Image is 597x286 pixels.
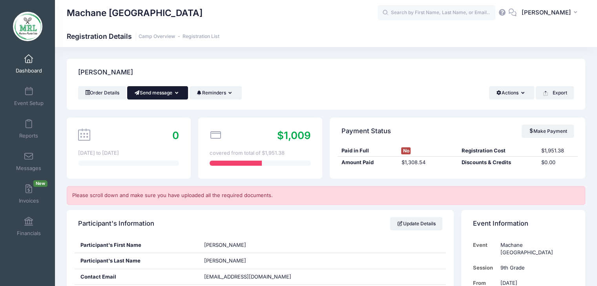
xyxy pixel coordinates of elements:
h4: Payment Status [341,120,391,142]
div: Participant's Last Name [75,253,199,269]
div: Paid in Full [338,147,398,155]
span: [PERSON_NAME] [204,242,246,248]
a: Update Details [390,217,442,230]
div: covered from total of $1,951.38 [210,149,310,157]
h1: Registration Details [67,32,219,40]
img: Machane Racket Lake [13,12,42,41]
td: Session [473,260,497,275]
a: Registration List [183,34,219,40]
div: [DATE] to [DATE] [78,149,179,157]
a: Reports [10,115,47,143]
td: 9th Grade [497,260,573,275]
div: Participant's First Name [75,237,199,253]
span: Reports [19,132,38,139]
div: $0.00 [538,159,578,167]
a: Make Payment [522,125,574,138]
a: Event Setup [10,83,47,110]
span: No [401,147,411,154]
span: [PERSON_NAME] [204,257,246,264]
span: Dashboard [16,67,42,74]
div: Amount Paid [338,159,398,167]
span: Financials [17,230,41,237]
div: $1,951.38 [538,147,578,155]
button: Send message [127,86,188,100]
div: Contact Email [75,269,199,285]
span: Invoices [19,197,39,204]
span: New [33,180,47,187]
div: Registration Cost [458,147,538,155]
span: $1,009 [277,129,311,141]
td: Machane [GEOGRAPHIC_DATA] [497,237,573,261]
div: Discounts & Credits [458,159,538,167]
h4: [PERSON_NAME] [78,62,133,84]
div: Please scroll down and make sure you have uploaded all the required documents. [67,186,585,205]
span: [PERSON_NAME] [522,8,571,17]
span: 0 [172,129,179,141]
a: Camp Overview [139,34,175,40]
div: $1,308.54 [398,159,458,167]
button: [PERSON_NAME] [517,4,585,22]
h1: Machane [GEOGRAPHIC_DATA] [67,4,203,22]
span: Messages [16,165,41,172]
a: Order Details [78,86,126,100]
button: Reminders [190,86,242,100]
span: Event Setup [14,100,44,107]
a: InvoicesNew [10,180,47,208]
td: Event [473,237,497,261]
a: Messages [10,148,47,175]
h4: Event Information [473,212,528,235]
button: Export [536,86,574,100]
button: Actions [489,86,534,100]
a: Dashboard [10,50,47,78]
h4: Participant's Information [78,212,154,235]
span: [EMAIL_ADDRESS][DOMAIN_NAME] [204,273,291,280]
a: Financials [10,213,47,240]
input: Search by First Name, Last Name, or Email... [378,5,495,21]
